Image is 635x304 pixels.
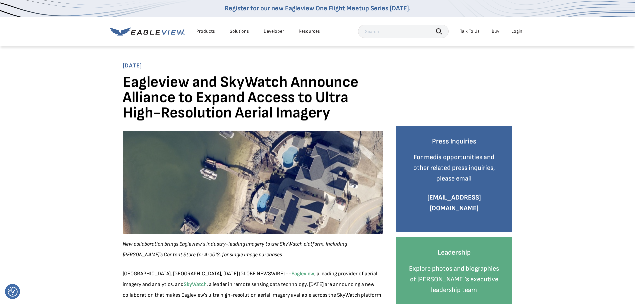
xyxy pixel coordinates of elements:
a: SkyWatch [184,281,207,288]
a: Register for our new Eagleview One Flight Meetup Series [DATE]. [225,4,411,12]
div: Talk To Us [460,28,480,34]
img: Revisit consent button [8,287,18,297]
div: Resources [299,28,320,34]
h1: Eagleview and SkyWatch Announce Alliance to Expand Access to Ultra High-Resolution Aerial Imagery [123,75,383,126]
div: Solutions [230,28,249,34]
span: [DATE] [123,62,513,70]
p: Explore photos and biographies of [PERSON_NAME]’s executive leadership team [406,263,503,295]
h4: Leadership [406,247,503,258]
a: [EMAIL_ADDRESS][DOMAIN_NAME] [427,194,481,212]
em: New collaboration brings Eagleview’s industry-leading imagery to the SkyWatch platform, including... [123,241,347,258]
button: Consent Preferences [8,287,18,297]
a: Buy [492,28,499,34]
h4: Press Inquiries [406,136,503,147]
p: For media opportunities and other related press inquiries, please email [406,152,503,184]
input: Search [358,25,449,38]
div: Login [511,28,522,34]
a: Eagleview [291,271,314,277]
div: Products [196,28,215,34]
a: Developer [264,28,284,34]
